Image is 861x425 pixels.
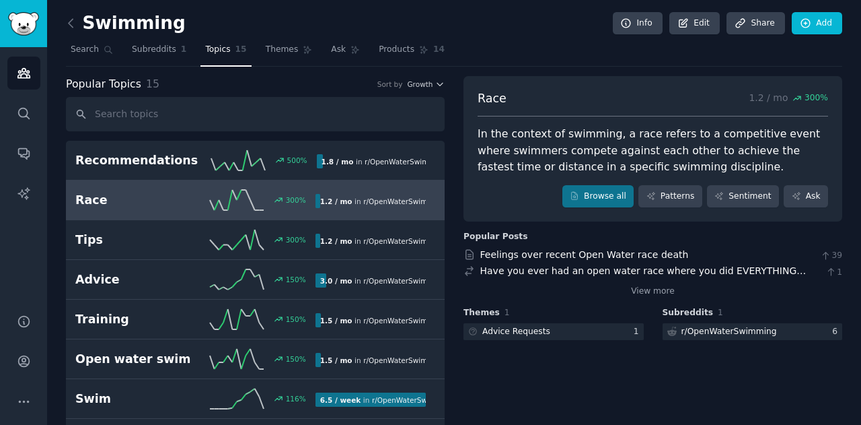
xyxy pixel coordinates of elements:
span: Growth [407,79,433,89]
div: Sort by [377,79,403,89]
input: Search topics [66,97,445,131]
div: in [315,273,426,288]
span: r/ OpenWaterSwimming [363,197,445,205]
a: Race300%1.2 / moin r/OpenWaterSwimming [66,181,445,220]
a: Browse all [562,185,634,208]
b: 6.5 / week [320,396,361,404]
b: 1.2 / mo [320,237,352,245]
a: Feelings over recent Open Water race death [480,249,689,260]
b: 3.0 / mo [320,277,352,285]
h2: Tips [75,232,195,249]
span: Ask [331,44,346,56]
div: Advice Requests [482,326,550,338]
h2: Swim [75,391,195,407]
a: Swim116%6.5 / weekin r/OpenWaterSwimming [66,379,445,419]
img: GummySearch logo [8,12,39,36]
h2: Advice [75,271,195,288]
a: Open water swim150%1.5 / moin r/OpenWaterSwimming [66,339,445,379]
div: r/ OpenWaterSwimming [681,326,777,338]
span: Subreddits [132,44,176,56]
span: 1 [718,308,723,317]
div: in [315,313,426,327]
span: r/ OpenWaterSwimming [363,237,445,245]
span: Popular Topics [66,76,141,93]
div: in [315,234,426,248]
a: Themes [261,39,317,67]
b: 1.2 / mo [320,197,352,205]
h2: Swimming [66,13,186,34]
a: Ask [326,39,365,67]
div: 500 % [287,156,307,165]
span: 1 [504,308,510,317]
a: Advice150%3.0 / moin r/OpenWaterSwimming [66,260,445,300]
a: View more [631,286,675,298]
div: 150 % [286,275,306,284]
div: 150 % [286,354,306,364]
div: 150 % [286,315,306,324]
a: Search [66,39,118,67]
p: 1.2 / mo [749,90,828,107]
span: 300 % [804,92,828,104]
span: Themes [266,44,299,56]
a: Sentiment [707,185,779,208]
a: Ask [784,185,828,208]
a: Subreddits1 [127,39,191,67]
button: Growth [407,79,445,89]
a: Share [726,12,784,35]
div: 6 [832,326,842,338]
a: Training150%1.5 / moin r/OpenWaterSwimming [66,300,445,339]
b: 1.8 / mo [322,158,354,166]
div: in [315,393,426,407]
span: Subreddits [663,307,714,319]
a: Recommendations500%1.8 / moin r/OpenWaterSwimming [66,141,445,181]
span: 39 [820,250,842,262]
span: Race [478,90,507,107]
h2: Open water swim [75,351,195,368]
a: Info [613,12,663,35]
div: in [315,194,426,208]
h2: Recommendations [75,152,198,169]
span: r/ OpenWaterSwimming [363,317,445,325]
a: Have you ever had an open water race where you did EVERYTHING wrong? [480,265,807,290]
div: In the context of swimming, a race refers to a competitive event where swimmers compete against e... [478,126,828,176]
span: r/ OpenWaterSwimming [363,356,445,364]
div: 300 % [286,235,306,244]
span: 1 [181,44,187,56]
div: 1 [634,326,644,338]
a: Patterns [638,185,702,208]
a: Tips300%1.2 / moin r/OpenWaterSwimming [66,220,445,260]
div: in [315,353,426,367]
span: 15 [146,77,159,90]
span: r/ OpenWaterSwimming [372,396,454,404]
span: r/ OpenWaterSwimming [365,158,447,166]
a: Add [792,12,842,35]
a: Products14 [374,39,449,67]
b: 1.5 / mo [320,356,352,364]
a: Advice Requests1 [463,323,644,340]
div: Popular Posts [463,231,528,243]
span: 14 [433,44,445,56]
a: Topics15 [200,39,251,67]
span: 1 [825,267,842,279]
a: Edit [669,12,720,35]
div: 116 % [286,394,306,403]
span: Topics [205,44,230,56]
span: Themes [463,307,500,319]
span: r/ OpenWaterSwimming [363,277,445,285]
div: 300 % [286,195,306,205]
span: Products [379,44,414,56]
span: Search [71,44,99,56]
b: 1.5 / mo [320,317,352,325]
span: 15 [235,44,247,56]
h2: Training [75,311,195,328]
h2: Race [75,192,195,209]
a: r/OpenWaterSwimming6 [663,323,843,340]
div: in [317,154,426,168]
